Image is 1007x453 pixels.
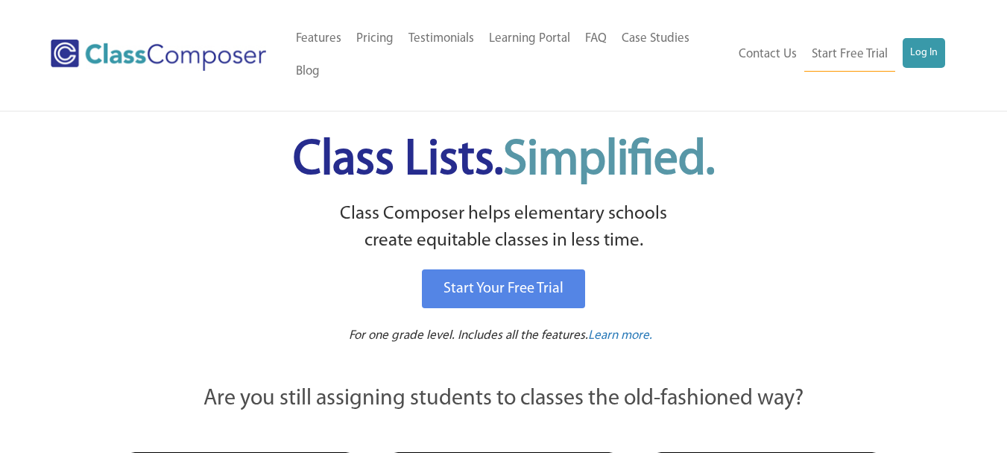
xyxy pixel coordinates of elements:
a: FAQ [578,22,614,55]
a: Case Studies [614,22,697,55]
a: Learn more. [588,327,652,346]
img: Class Composer [51,40,266,71]
p: Are you still assigning students to classes the old-fashioned way? [124,383,884,416]
a: Features [288,22,349,55]
span: For one grade level. Includes all the features. [349,329,588,342]
span: Learn more. [588,329,652,342]
a: Start Free Trial [804,38,895,72]
span: Start Your Free Trial [443,281,564,296]
a: Start Your Free Trial [422,269,585,308]
span: Simplified. [503,137,715,185]
a: Blog [288,55,327,88]
a: Pricing [349,22,401,55]
nav: Header Menu [730,38,945,72]
a: Log In [903,38,945,68]
nav: Header Menu [288,22,730,88]
a: Learning Portal [482,22,578,55]
p: Class Composer helps elementary schools create equitable classes in less time. [121,201,886,255]
a: Contact Us [731,38,804,71]
span: Class Lists. [293,137,715,185]
a: Testimonials [401,22,482,55]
